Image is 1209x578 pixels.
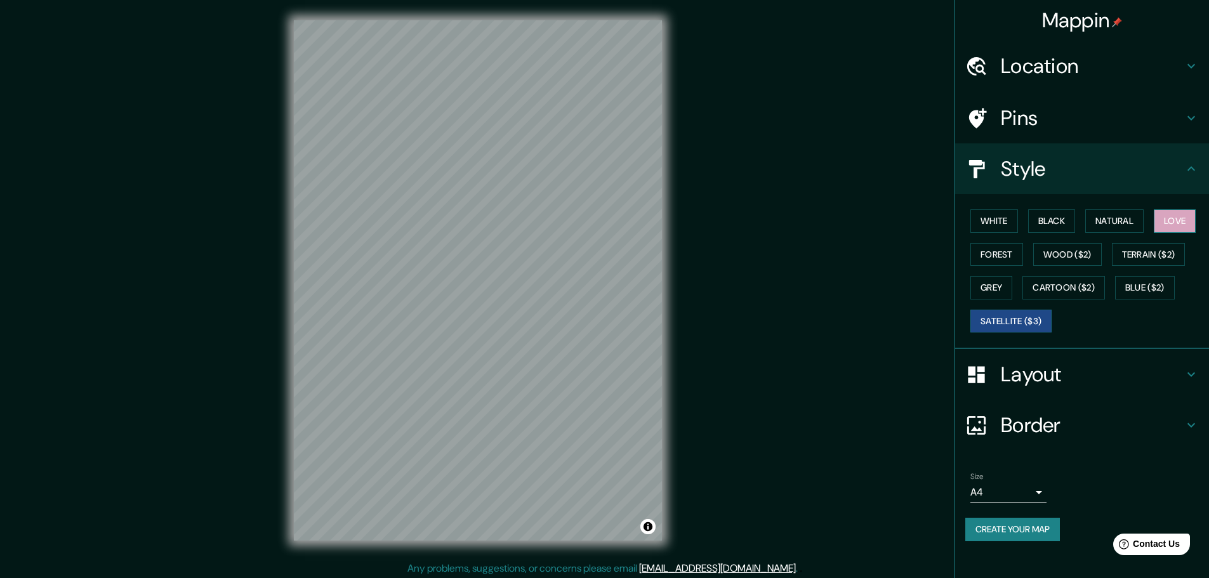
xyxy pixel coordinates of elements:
h4: Mappin [1042,8,1123,33]
button: Cartoon ($2) [1022,276,1105,299]
button: Terrain ($2) [1112,243,1186,266]
div: Location [955,41,1209,91]
canvas: Map [294,20,662,541]
div: Pins [955,93,1209,143]
button: Toggle attribution [640,519,656,534]
iframe: Help widget launcher [1096,529,1195,564]
h4: Pins [1001,105,1184,131]
h4: Layout [1001,362,1184,387]
h4: Style [1001,156,1184,181]
button: Create your map [965,518,1060,541]
button: Love [1154,209,1196,233]
button: Black [1028,209,1076,233]
div: Layout [955,349,1209,400]
div: Border [955,400,1209,450]
img: pin-icon.png [1112,17,1122,27]
button: White [970,209,1018,233]
div: A4 [970,482,1047,502]
div: . [800,561,802,576]
button: Blue ($2) [1115,276,1175,299]
button: Grey [970,276,1012,299]
a: [EMAIL_ADDRESS][DOMAIN_NAME] [639,562,796,575]
label: Size [970,471,984,482]
button: Satellite ($3) [970,310,1052,333]
button: Wood ($2) [1033,243,1102,266]
h4: Location [1001,53,1184,79]
div: Style [955,143,1209,194]
div: . [798,561,800,576]
button: Forest [970,243,1023,266]
p: Any problems, suggestions, or concerns please email . [407,561,798,576]
h4: Border [1001,412,1184,438]
button: Natural [1085,209,1144,233]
